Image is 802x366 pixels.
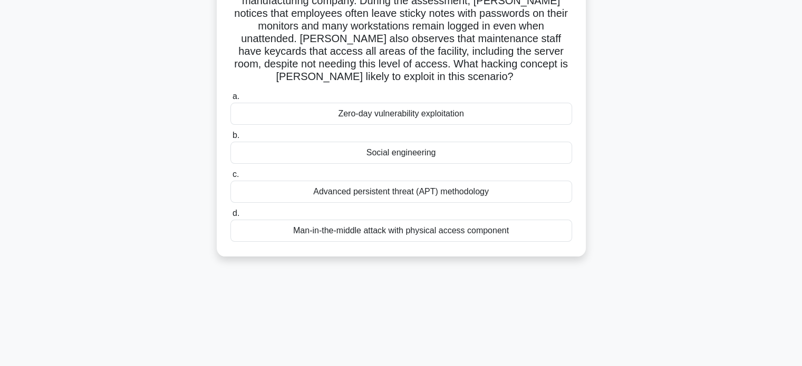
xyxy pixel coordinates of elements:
[233,131,239,140] span: b.
[233,92,239,101] span: a.
[230,181,572,203] div: Advanced persistent threat (APT) methodology
[233,209,239,217] span: d.
[230,142,572,164] div: Social engineering
[233,170,239,179] span: c.
[230,103,572,125] div: Zero-day vulnerability exploitation
[230,220,572,242] div: Man-in-the-middle attack with physical access component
